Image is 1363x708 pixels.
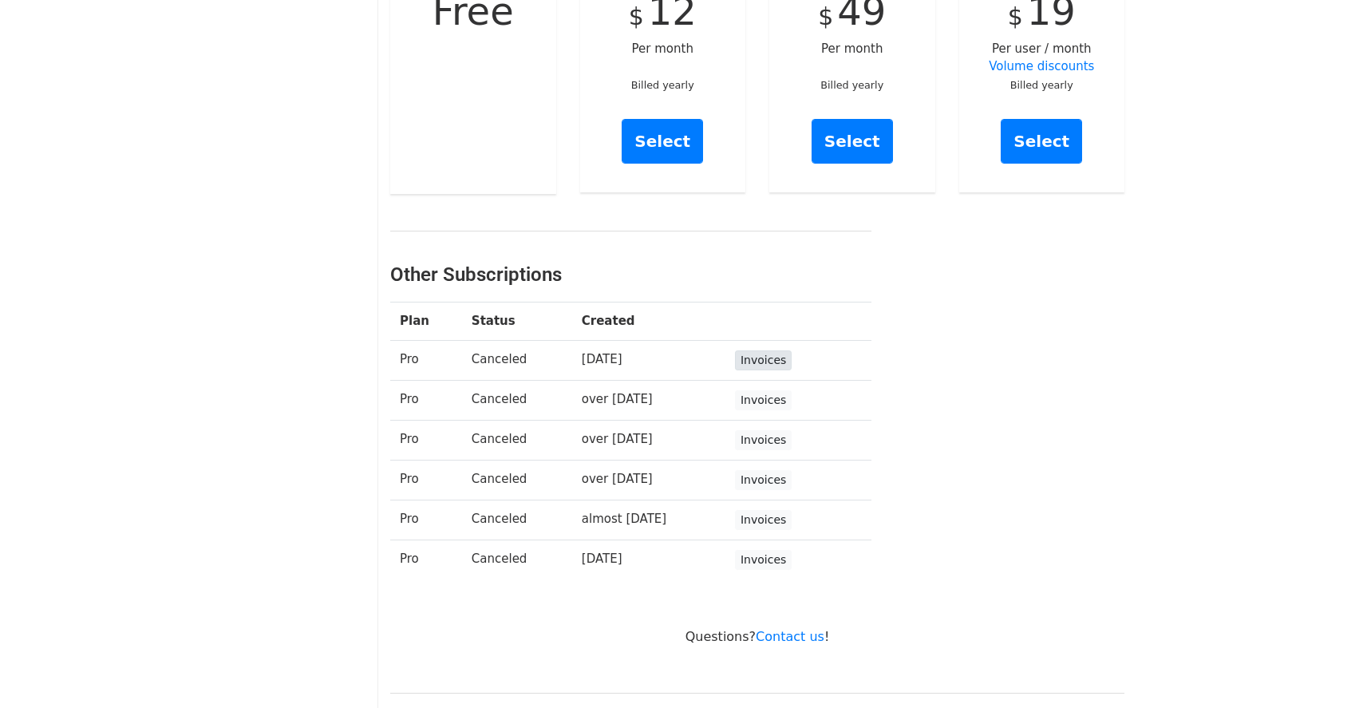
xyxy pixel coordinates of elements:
[820,79,883,91] small: Billed yearly
[735,550,792,570] a: Invoices
[572,340,725,380] td: [DATE]
[572,460,725,500] td: over [DATE]
[390,420,462,460] td: Pro
[572,500,725,540] td: almost [DATE]
[462,460,572,500] td: Canceled
[572,540,725,579] td: [DATE]
[572,303,725,341] th: Created
[462,303,572,341] th: Status
[390,540,462,579] td: Pro
[735,350,792,370] a: Invoices
[390,303,462,341] th: Plan
[462,540,572,579] td: Canceled
[572,380,725,420] td: over [DATE]
[462,380,572,420] td: Canceled
[735,510,792,530] a: Invoices
[629,2,644,30] span: $
[462,420,572,460] td: Canceled
[622,119,703,164] a: Select
[390,628,1124,645] p: Questions? !
[462,340,572,380] td: Canceled
[989,59,1094,73] a: Volume discounts
[818,2,833,30] span: $
[390,380,462,420] td: Pro
[1283,631,1363,708] iframe: Chat Widget
[1008,2,1023,30] span: $
[390,340,462,380] td: Pro
[1010,79,1073,91] small: Billed yearly
[812,119,893,164] a: Select
[631,79,694,91] small: Billed yearly
[1001,119,1082,164] a: Select
[735,390,792,410] a: Invoices
[572,420,725,460] td: over [DATE]
[390,460,462,500] td: Pro
[390,263,871,287] h3: Other Subscriptions
[735,470,792,490] a: Invoices
[390,500,462,540] td: Pro
[756,629,824,644] a: Contact us
[735,430,792,450] a: Invoices
[462,500,572,540] td: Canceled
